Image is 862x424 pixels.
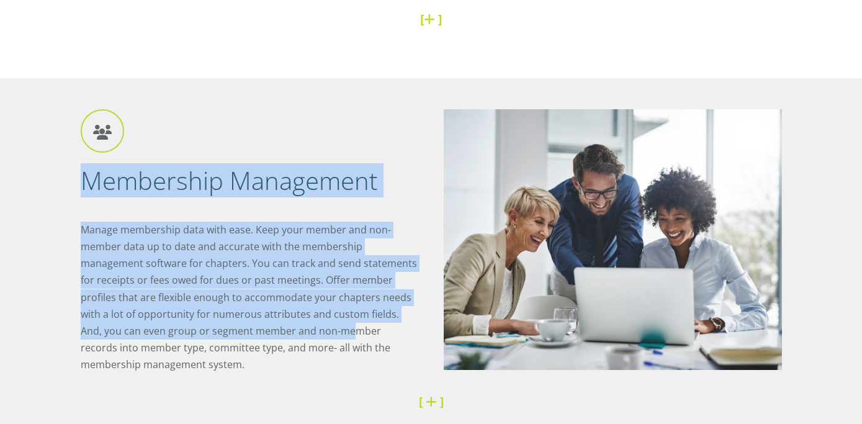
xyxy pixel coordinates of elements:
strong: ] [438,11,442,27]
p: Manage membership data with ease. Keep your member and non-member data up to date and accurate wi... [81,222,419,374]
strong: ] [440,393,444,410]
img: Membership Management [444,109,782,370]
h2: Membership Management [81,165,419,197]
strong: [ [419,393,423,410]
strong: [ [420,11,424,27]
